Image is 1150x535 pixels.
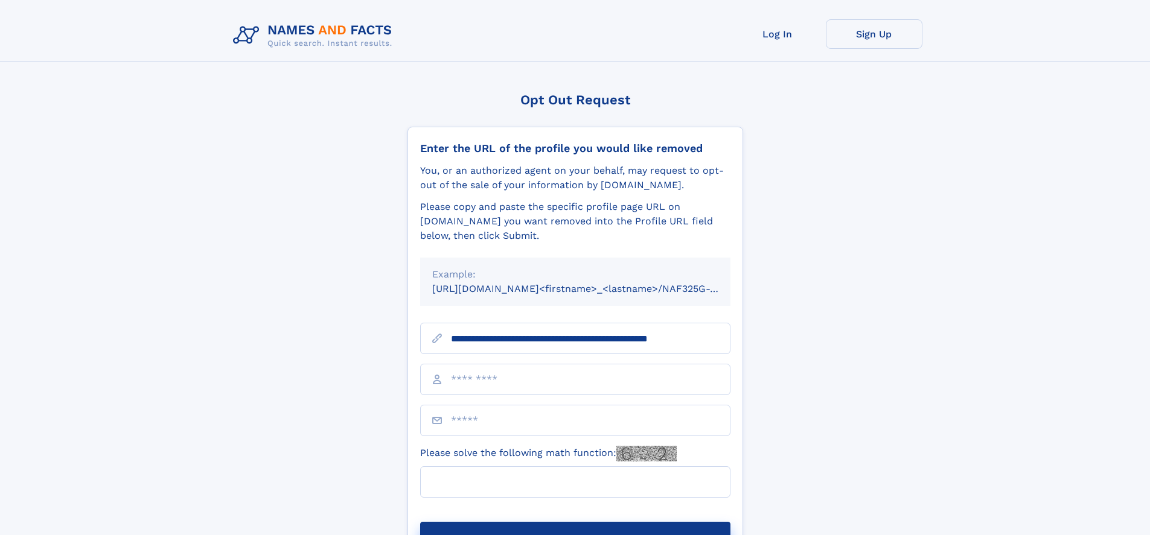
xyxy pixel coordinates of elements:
[228,19,402,52] img: Logo Names and Facts
[407,92,743,107] div: Opt Out Request
[420,200,730,243] div: Please copy and paste the specific profile page URL on [DOMAIN_NAME] you want removed into the Pr...
[432,283,753,294] small: [URL][DOMAIN_NAME]<firstname>_<lastname>/NAF325G-xxxxxxxx
[420,163,730,192] div: You, or an authorized agent on your behalf, may request to opt-out of the sale of your informatio...
[420,446,677,461] label: Please solve the following math function:
[432,267,718,282] div: Example:
[729,19,826,49] a: Log In
[826,19,922,49] a: Sign Up
[420,142,730,155] div: Enter the URL of the profile you would like removed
